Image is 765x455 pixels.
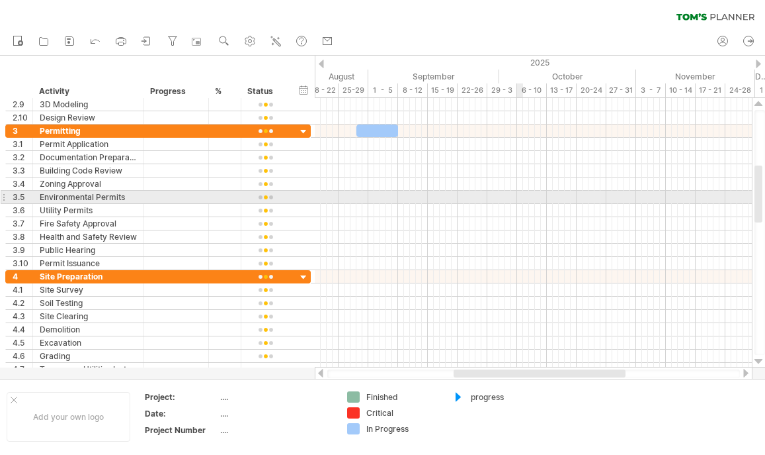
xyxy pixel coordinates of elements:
[309,83,339,97] div: 18 - 22
[696,83,725,97] div: 17 - 21
[13,204,32,217] div: 3.6
[40,111,137,124] div: Design Review
[145,425,218,436] div: Project Number
[150,85,201,98] div: Progress
[7,392,130,442] div: Add your own logo
[145,391,218,403] div: Project:
[220,408,331,419] div: ....
[40,177,137,190] div: Zoning Approval
[428,83,458,97] div: 15 - 19
[471,391,543,403] div: progress
[606,83,636,97] div: 27 - 31
[517,83,547,97] div: 6 - 10
[40,350,137,362] div: Grading
[40,164,137,177] div: Building Code Review
[220,425,331,436] div: ....
[13,257,32,270] div: 3.10
[40,270,137,283] div: Site Preparation
[458,83,487,97] div: 22-26
[13,138,32,150] div: 3.1
[247,85,282,98] div: Status
[13,217,32,230] div: 3.7
[40,138,137,150] div: Permit Application
[499,70,636,83] div: October 2025
[39,85,136,98] div: Activity
[215,85,233,98] div: %
[366,407,438,419] div: Critical
[398,83,428,97] div: 8 - 12
[40,98,137,111] div: 3D Modeling
[339,83,368,97] div: 25-29
[40,323,137,336] div: Demolition
[13,164,32,177] div: 3.3
[40,230,137,243] div: Health and Safety Review
[13,283,32,296] div: 4.1
[366,423,438,434] div: In Progress
[40,204,137,217] div: Utility Permits
[13,363,32,376] div: 4.7
[13,336,32,349] div: 4.5
[636,70,755,83] div: November 2025
[13,230,32,243] div: 3.8
[40,257,137,270] div: Permit Issuance
[13,323,32,336] div: 4.4
[666,83,696,97] div: 10 - 14
[636,83,666,97] div: 3 - 7
[40,297,137,309] div: Soil Testing
[40,336,137,349] div: Excavation
[220,391,331,403] div: ....
[40,125,137,137] div: Permitting
[366,391,438,403] div: Finished
[13,111,32,124] div: 2.10
[145,408,218,419] div: Date:
[40,283,137,296] div: Site Survey
[547,83,577,97] div: 13 - 17
[487,83,517,97] div: 29 - 3
[40,244,137,256] div: Public Hearing
[13,297,32,309] div: 4.2
[40,151,137,164] div: Documentation Preparation
[13,98,32,111] div: 2.9
[40,363,137,376] div: Temporary Utilities Installation
[13,244,32,256] div: 3.9
[13,177,32,190] div: 3.4
[13,191,32,203] div: 3.5
[13,270,32,283] div: 4
[40,217,137,230] div: Fire Safety Approval
[368,70,499,83] div: September 2025
[13,310,32,323] div: 4.3
[577,83,606,97] div: 20-24
[13,151,32,164] div: 3.2
[40,191,137,203] div: Environmental Permits
[40,310,137,323] div: Site Clearing
[13,125,32,137] div: 3
[13,350,32,362] div: 4.6
[725,83,755,97] div: 24-28
[368,83,398,97] div: 1 - 5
